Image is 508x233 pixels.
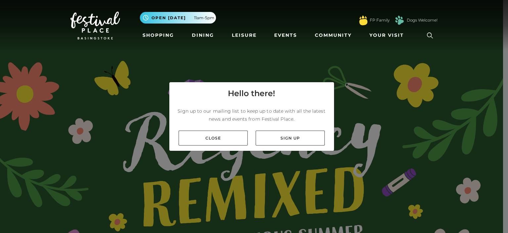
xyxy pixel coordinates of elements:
[151,15,186,21] span: Open [DATE]
[194,15,214,21] span: 11am-5pm
[175,107,329,123] p: Sign up to our mailing list to keep up to date with all the latest news and events from Festival ...
[179,131,248,146] a: Close
[189,29,217,41] a: Dining
[228,87,275,99] h4: Hello there!
[367,29,410,41] a: Your Visit
[407,17,438,23] a: Dogs Welcome!
[272,29,300,41] a: Events
[256,131,325,146] a: Sign up
[369,32,404,39] span: Your Visit
[312,29,354,41] a: Community
[229,29,259,41] a: Leisure
[140,12,216,24] button: Open [DATE] 11am-5pm
[140,29,177,41] a: Shopping
[370,17,390,23] a: FP Family
[70,12,120,39] img: Festival Place Logo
